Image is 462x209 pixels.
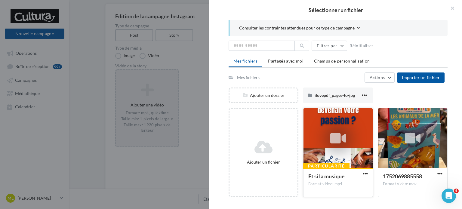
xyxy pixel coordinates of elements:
button: Actions [365,72,395,83]
div: Ajouter un fichier [232,159,295,165]
iframe: Intercom live chat [442,189,456,203]
span: Consulter les contraintes attendues pour ce type de campagne [239,25,355,31]
button: Consulter les contraintes attendues pour ce type de campagne [239,25,360,32]
button: Importer un fichier [397,72,445,83]
div: Format video: mp4 [308,181,368,187]
h2: Sélectionner un fichier [219,7,452,13]
div: Ajouter un dossier [229,92,297,98]
span: 1752069885558 [383,173,422,180]
button: Réinitialiser [347,42,376,49]
span: Partagés avec moi [268,58,303,63]
span: Champs de personnalisation [314,58,370,63]
span: Importer un fichier [402,75,440,80]
span: Mes fichiers [233,58,257,63]
div: Format video: mov [383,181,442,187]
span: Et si la musique [308,173,345,180]
span: Actions [370,75,385,80]
div: Particularité [303,163,350,169]
div: Mes fichiers [237,75,260,81]
button: Filtrer par [312,41,347,51]
span: 4 [454,189,459,193]
span: ilovepdf_pages-to-jpg [315,93,355,98]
